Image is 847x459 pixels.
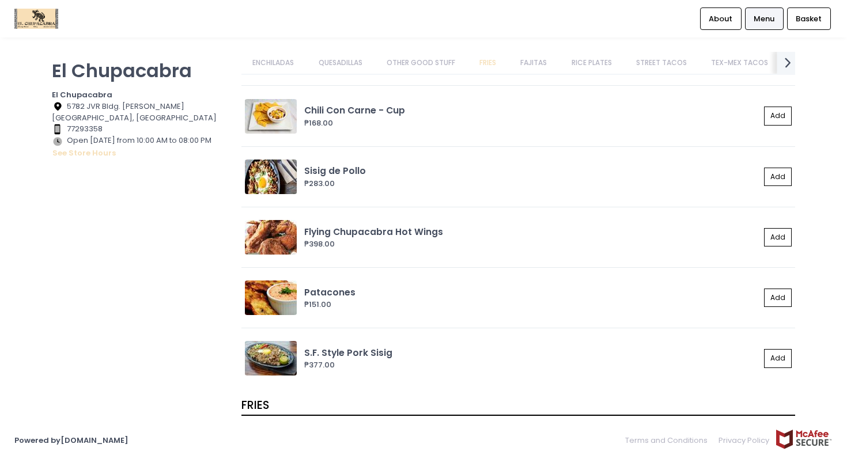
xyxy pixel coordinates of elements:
[709,13,732,25] span: About
[14,9,58,29] img: logo
[52,135,227,159] div: Open [DATE] from 10:00 AM to 08:00 PM
[375,52,466,74] a: OTHER GOOD STUFF
[764,228,792,247] button: Add
[245,280,297,315] img: Patacones
[304,164,760,177] div: Sisig de Pollo
[713,429,776,452] a: Privacy Policy
[304,286,760,299] div: Patacones
[764,289,792,308] button: Add
[468,52,508,74] a: FRIES
[745,7,784,29] a: Menu
[625,429,713,452] a: Terms and Conditions
[52,123,227,135] div: 77293358
[560,52,623,74] a: RICE PLATES
[304,346,760,359] div: S.F. Style Pork Sisig
[700,7,742,29] a: About
[241,52,305,74] a: ENCHILADAS
[52,101,227,124] div: 5782 JVR Bldg. [PERSON_NAME][GEOGRAPHIC_DATA], [GEOGRAPHIC_DATA]
[700,52,780,74] a: TEX-MEX TACOS
[52,147,116,160] button: see store hours
[764,107,792,126] button: Add
[304,225,760,238] div: Flying Chupacabra Hot Wings
[775,429,833,449] img: mcafee-secure
[245,220,297,255] img: Flying Chupacabra Hot Wings
[307,52,373,74] a: QUESADILLAS
[304,117,760,129] div: ₱168.00
[304,359,760,371] div: ₱377.00
[304,178,760,189] div: ₱283.00
[764,168,792,187] button: Add
[796,13,822,25] span: Basket
[245,160,297,194] img: Sisig de Pollo
[764,349,792,368] button: Add
[625,52,698,74] a: STREET TACOS
[304,104,760,117] div: Chili Con Carne - Cup
[754,13,774,25] span: Menu
[241,397,269,413] span: FRIES
[245,99,297,134] img: Chili Con Carne - Cup
[52,59,227,82] p: El Chupacabra
[245,341,297,375] img: S.F. Style Pork Sisig
[14,435,128,446] a: Powered by[DOMAIN_NAME]
[509,52,558,74] a: FAJITAS
[304,238,760,250] div: ₱398.00
[304,299,760,310] div: ₱151.00
[52,89,112,100] b: El Chupacabra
